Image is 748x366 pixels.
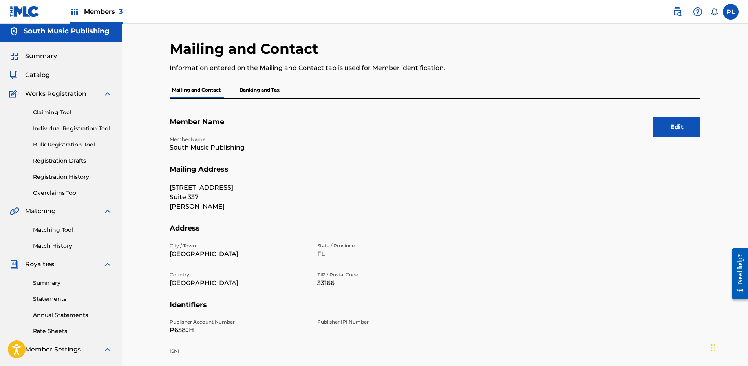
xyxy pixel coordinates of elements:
[317,249,455,259] p: FL
[693,7,702,16] img: help
[170,202,308,211] p: [PERSON_NAME]
[170,249,308,259] p: [GEOGRAPHIC_DATA]
[317,318,455,326] p: Publisher IPI Number
[170,117,700,136] h5: Member Name
[726,242,748,305] iframe: Resource Center
[33,141,112,149] a: Bulk Registration Tool
[9,6,40,17] img: MLC Logo
[237,82,282,98] p: Banking and Tax
[33,124,112,133] a: Individual Registration Tool
[9,207,19,216] img: Matching
[170,224,700,242] h5: Address
[690,4,706,20] div: Help
[33,108,112,117] a: Claiming Tool
[709,328,748,366] iframe: Chat Widget
[33,242,112,250] a: Match History
[25,70,50,80] span: Catalog
[33,157,112,165] a: Registration Drafts
[103,207,112,216] img: expand
[33,311,112,319] a: Annual Statements
[170,300,700,319] h5: Identifiers
[710,8,718,16] div: Notifications
[33,295,112,303] a: Statements
[170,183,308,192] p: [STREET_ADDRESS]
[9,70,19,80] img: Catalog
[103,260,112,269] img: expand
[170,82,223,98] p: Mailing and Contact
[669,4,685,20] a: Public Search
[25,51,57,61] span: Summary
[170,348,308,355] p: ISNI
[25,345,81,354] span: Member Settings
[9,70,50,80] a: CatalogCatalog
[170,278,308,288] p: [GEOGRAPHIC_DATA]
[9,51,19,61] img: Summary
[723,4,739,20] div: User Menu
[170,63,578,73] p: Information entered on the Mailing and Contact tab is used for Member identification.
[711,336,716,360] div: Arrastrar
[170,242,308,249] p: City / Town
[170,326,308,335] p: P658JH
[653,117,700,137] button: Edit
[103,345,112,354] img: expand
[25,207,56,216] span: Matching
[317,271,455,278] p: ZIP / Postal Code
[170,165,700,183] h5: Mailing Address
[170,192,308,202] p: Suite 337
[9,260,19,269] img: Royalties
[25,260,54,269] span: Royalties
[84,7,123,16] span: Members
[170,136,308,143] p: Member Name
[103,89,112,99] img: expand
[70,7,79,16] img: Top Rightsholders
[33,327,112,335] a: Rate Sheets
[9,27,19,36] img: Accounts
[170,318,308,326] p: Publisher Account Number
[33,173,112,181] a: Registration History
[9,51,57,61] a: SummarySummary
[170,271,308,278] p: Country
[673,7,682,16] img: search
[33,189,112,197] a: Overclaims Tool
[119,8,123,15] span: 3
[170,143,308,152] p: South Music Publishing
[317,278,455,288] p: 33166
[33,226,112,234] a: Matching Tool
[317,242,455,249] p: State / Province
[709,328,748,366] div: Widget de chat
[25,89,86,99] span: Works Registration
[33,279,112,287] a: Summary
[170,40,322,58] h2: Mailing and Contact
[24,27,110,36] h5: South Music Publishing
[9,89,20,99] img: Works Registration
